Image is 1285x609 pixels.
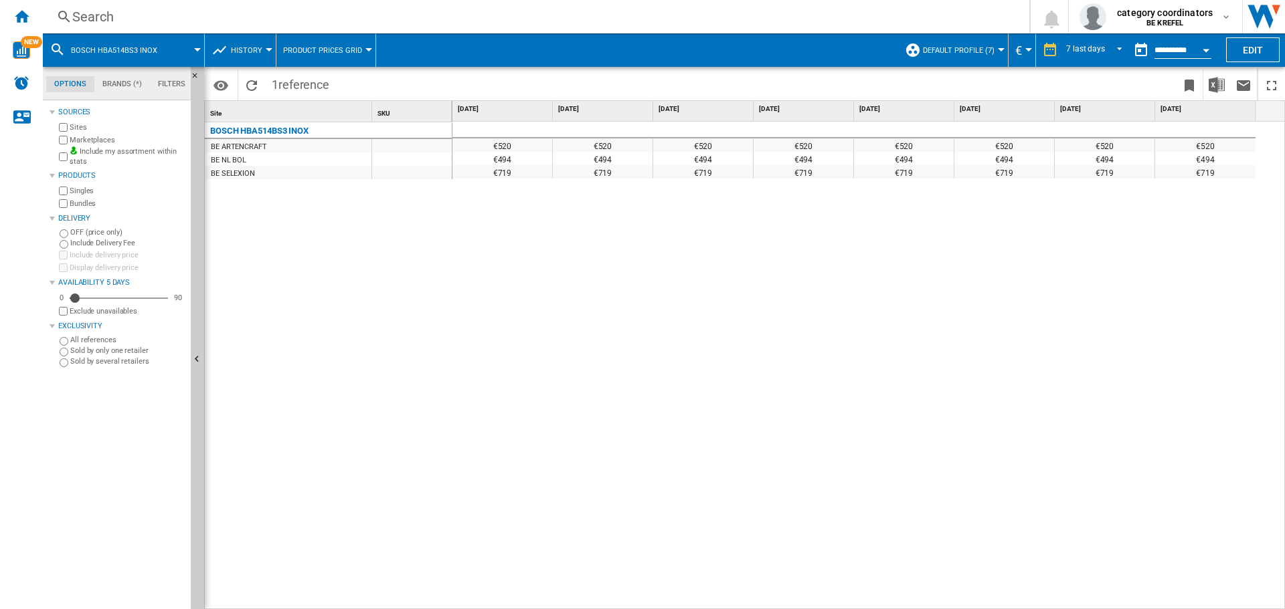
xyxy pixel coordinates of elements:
button: Maximize [1258,69,1285,100]
button: Options [207,73,234,97]
button: BOSCH HBA514BS3 INOX [71,33,171,67]
b: BE KREFEL [1146,19,1183,27]
img: mysite-bg-18x18.png [70,146,78,154]
span: [DATE] [558,104,650,114]
div: BE NL BOL [211,154,246,167]
span: NEW [21,36,42,48]
div: €719 [553,165,653,178]
md-menu: Currency [1009,33,1036,67]
button: € [1015,33,1029,67]
div: €520 [452,138,552,152]
div: 90 [171,293,185,303]
div: €494 [754,152,853,165]
div: €520 [854,138,954,152]
span: € [1015,43,1022,57]
div: BOSCH HBA514BS3 INOX [210,123,309,139]
div: €494 [452,152,552,165]
div: Default profile (7) [905,33,1001,67]
input: Marketplaces [59,136,68,144]
div: [DATE] [555,101,653,118]
div: BE SELEXION [211,167,255,180]
div: €494 [1055,152,1154,165]
div: €719 [653,165,753,178]
span: [DATE] [859,104,951,114]
div: History [211,33,269,67]
div: €494 [854,152,954,165]
md-tab-item: Options [46,76,94,92]
input: Include Delivery Fee [60,240,68,249]
div: €520 [553,138,653,152]
div: €719 [854,165,954,178]
div: €719 [1155,165,1256,178]
span: reference [278,78,329,92]
button: Open calendar [1194,36,1218,60]
input: OFF (price only) [60,229,68,238]
span: [DATE] [659,104,750,114]
div: [DATE] [656,101,753,118]
input: Include my assortment within stats [59,148,68,165]
img: profile.jpg [1080,3,1106,30]
span: [DATE] [759,104,851,114]
img: alerts-logo.svg [13,75,29,91]
div: [DATE] [1158,101,1256,118]
label: Sold by only one retailer [70,346,185,356]
div: 0 [56,293,67,303]
img: wise-card.svg [13,41,30,59]
div: Search [72,7,995,26]
div: BE ARTENCRAFT [211,140,267,154]
label: All references [70,335,185,345]
div: €719 [754,165,853,178]
label: OFF (price only) [70,227,185,237]
div: €494 [553,152,653,165]
div: SKU Sort None [375,101,452,122]
div: Sort None [207,101,371,122]
div: €719 [452,165,552,178]
span: 1 [265,69,336,97]
input: All references [60,337,68,346]
img: excel-24x24.png [1209,77,1225,93]
button: md-calendar [1128,37,1154,64]
label: Bundles [70,199,185,209]
label: Display delivery price [70,263,185,273]
span: History [231,46,262,55]
span: [DATE] [960,104,1051,114]
span: Site [210,110,222,117]
input: Display delivery price [59,263,68,272]
div: €520 [1155,138,1256,152]
button: Send this report by email [1230,69,1257,100]
div: [DATE] [957,101,1054,118]
div: BOSCH HBA514BS3 INOX [50,33,197,67]
input: Display delivery price [59,307,68,316]
input: Sold by several retailers [60,358,68,367]
span: [DATE] [1161,104,1253,114]
div: [DATE] [857,101,954,118]
button: Bookmark this report [1176,69,1203,100]
span: [DATE] [1060,104,1152,114]
div: €494 [954,152,1054,165]
span: [DATE] [458,104,549,114]
div: Sources [58,107,185,118]
button: Edit [1226,37,1280,62]
div: €520 [653,138,753,152]
input: Include delivery price [59,251,68,259]
span: category coordinators [1117,6,1213,19]
label: Sold by several retailers [70,356,185,366]
md-slider: Availability [70,291,168,305]
button: Product prices grid [283,33,369,67]
span: Default profile (7) [923,46,995,55]
div: Exclusivity [58,321,185,332]
span: BOSCH HBA514BS3 INOX [71,46,157,55]
div: Availability 5 Days [58,277,185,288]
div: €494 [1155,152,1256,165]
label: Marketplaces [70,135,185,145]
div: €520 [954,138,1054,152]
div: [DATE] [756,101,853,118]
input: Bundles [59,199,68,208]
div: €719 [1055,165,1154,178]
label: Include delivery price [70,250,185,260]
div: [DATE] [455,101,552,118]
label: Include my assortment within stats [70,146,185,167]
div: €494 [653,152,753,165]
